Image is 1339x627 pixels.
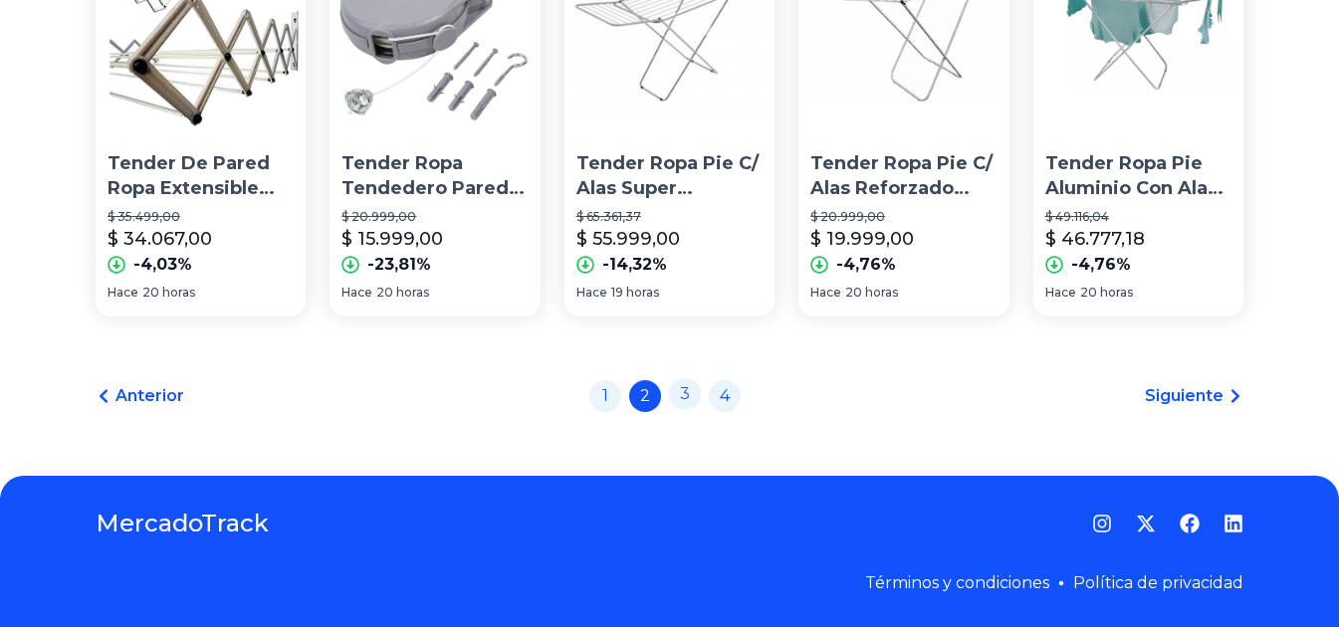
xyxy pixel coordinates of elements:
span: Hace [341,285,372,301]
p: -4,03% [133,253,192,277]
p: $ 65.361,37 [576,209,763,225]
p: -23,81% [367,253,431,277]
p: $ 49.116,04 [1045,209,1231,225]
a: Instagram [1092,514,1112,533]
span: Hace [810,285,841,301]
p: -14,32% [602,253,667,277]
span: Hace [108,285,138,301]
span: Hace [1045,285,1076,301]
p: $ 35.499,00 [108,209,294,225]
a: 1 [589,380,621,412]
a: Política de privacidad [1073,573,1243,592]
p: $ 20.999,00 [341,209,528,225]
a: Siguiente [1145,384,1243,408]
a: MercadoTrack [96,508,269,539]
p: Tender De Pared Ropa Extensible Reforzado 80cm 10 [PERSON_NAME] [108,151,294,201]
span: Siguiente [1145,384,1224,408]
p: $ 46.777,18 [1045,225,1145,253]
span: Anterior [115,384,184,408]
p: $ 55.999,00 [576,225,680,253]
a: LinkedIn [1224,514,1243,533]
p: -4,76% [1071,253,1131,277]
span: 19 horas [611,285,659,301]
p: $ 19.999,00 [810,225,914,253]
a: Facebook [1180,514,1200,533]
p: Tender Ropa Pie C/ Alas Super Reforzado Plegable Grande !!!! [576,151,763,201]
span: 20 horas [376,285,429,301]
p: $ 34.067,00 [108,225,212,253]
a: 4 [709,380,741,412]
p: Tender Ropa Tendedero Pared Extensible Retractil 12 [PERSON_NAME] [341,151,528,201]
p: $ 15.999,00 [341,225,443,253]
p: Tender Ropa Pie Aluminio Con Alas Grande Reforzado [1045,151,1231,201]
p: -4,76% [836,253,896,277]
a: Anterior [96,384,184,408]
span: 20 horas [1080,285,1133,301]
p: $ 20.999,00 [810,209,997,225]
span: 20 horas [142,285,195,301]
a: Twitter [1136,514,1156,533]
a: Términos y condiciones [865,573,1049,592]
span: Hace [576,285,607,301]
p: Tender Ropa Pie C/ Alas Reforzado Plegable Grande 8 [PERSON_NAME] [810,151,997,201]
a: 3 [669,378,701,410]
span: 20 horas [845,285,898,301]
